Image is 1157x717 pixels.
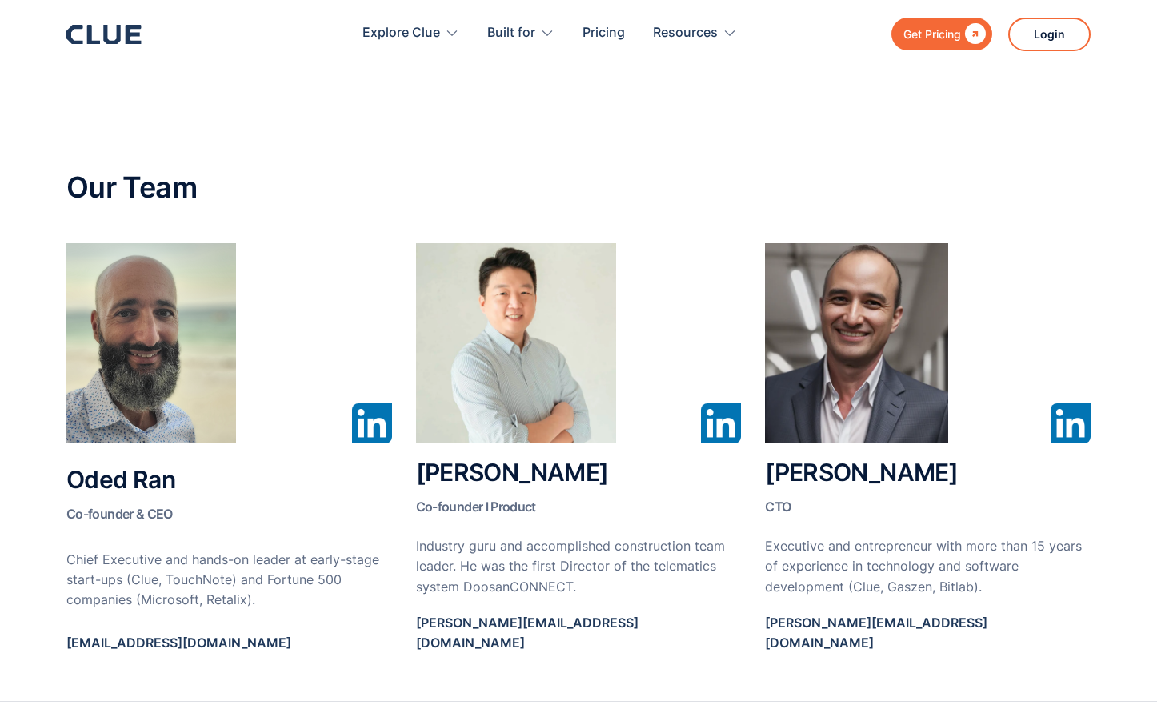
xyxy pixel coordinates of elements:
img: Oded Ran Clue Insights CEO [66,243,236,443]
div: Explore Clue [362,8,459,58]
div: Get Pricing [903,24,961,44]
a: [PERSON_NAME][EMAIL_ADDRESS][DOMAIN_NAME] [765,613,1091,669]
img: Linked In Icon [1051,403,1091,443]
h2: Our Team [66,172,1091,204]
p: Industry guru and accomplished construction team leader. He was the first Director of the telemat... [416,536,742,597]
h2: Oded Ran [66,467,392,527]
iframe: profile [6,23,250,146]
iframe: Chat Widget [869,493,1157,717]
p: [PERSON_NAME][EMAIL_ADDRESS][DOMAIN_NAME] [765,613,1091,653]
span: Co-founder l Product [416,499,536,515]
div: Built for [487,8,535,58]
span: CTO [765,499,791,515]
a: Get Pricing [891,18,992,50]
div: Resources [653,8,737,58]
img: Linked In Icon [701,403,741,443]
div: Explore Clue [362,8,440,58]
a: [PERSON_NAME][EMAIL_ADDRESS][DOMAIN_NAME] [416,613,742,669]
div: Built for [487,8,554,58]
p: [EMAIL_ADDRESS][DOMAIN_NAME] [66,633,392,653]
img: Linked In Icon [352,403,392,443]
div:  [961,24,986,44]
p: Chief Executive and hands-on leader at early-stage start-ups (Clue, TouchNote) and Fortune 500 co... [66,550,392,611]
h2: [PERSON_NAME] [765,459,1091,520]
p: Executive and entrepreneur with more than 15 years of experience in technology and software devel... [765,536,1091,597]
span: Co-founder & CEO [66,506,173,522]
img: Rodrigo Mendez Clue Insights [765,243,947,443]
a: Pricing [583,8,625,58]
a: [EMAIL_ADDRESS][DOMAIN_NAME] [66,633,392,669]
div: Resources [653,8,718,58]
img: Jayden Change Clue Insights [416,243,616,443]
h2: [PERSON_NAME] [416,459,742,520]
a: Login [1008,18,1091,51]
p: [PERSON_NAME][EMAIL_ADDRESS][DOMAIN_NAME] [416,613,742,653]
